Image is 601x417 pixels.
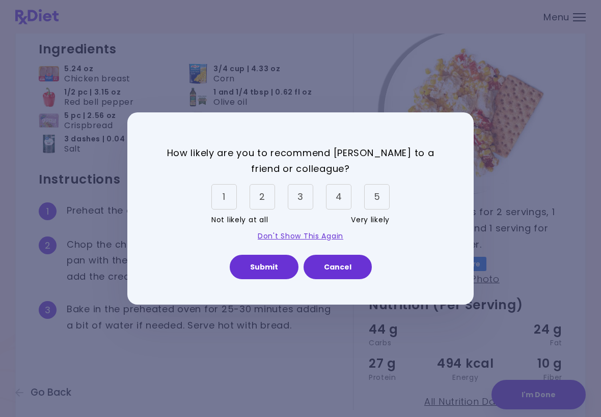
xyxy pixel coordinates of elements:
[230,255,298,279] button: Submit
[326,184,351,210] div: 4
[288,184,313,210] div: 3
[351,212,390,228] span: Very likely
[153,145,448,176] p: How likely are you to recommend [PERSON_NAME] to a friend or colleague?
[258,231,343,241] a: Don't Show This Again
[211,212,268,228] span: Not likely at all
[211,184,237,210] div: 1
[364,184,390,210] div: 5
[304,255,372,279] button: Cancel
[250,184,275,210] div: 2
